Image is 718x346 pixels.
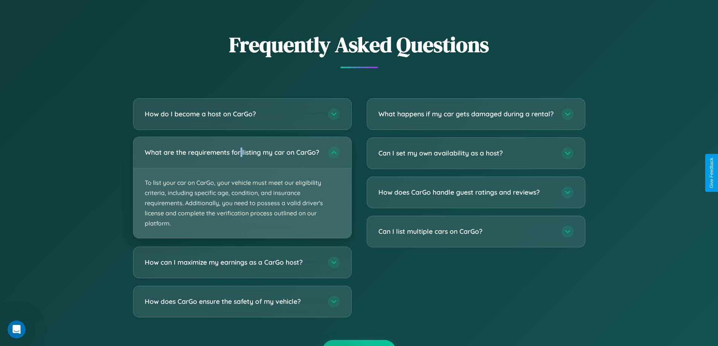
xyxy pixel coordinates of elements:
h3: How does CarGo ensure the safety of my vehicle? [145,297,320,306]
h3: How does CarGo handle guest ratings and reviews? [378,187,554,197]
iframe: Intercom live chat [8,320,26,338]
h3: Can I list multiple cars on CarGo? [378,227,554,236]
h3: What are the requirements for listing my car on CarGo? [145,148,320,157]
h3: How do I become a host on CarGo? [145,109,320,119]
p: To list your car on CarGo, your vehicle must meet our eligibility criteria, including specific ag... [133,168,351,238]
div: Give Feedback [709,158,714,188]
h2: Frequently Asked Questions [133,30,585,59]
h3: Can I set my own availability as a host? [378,148,554,158]
h3: What happens if my car gets damaged during a rental? [378,109,554,119]
h3: How can I maximize my earnings as a CarGo host? [145,258,320,267]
